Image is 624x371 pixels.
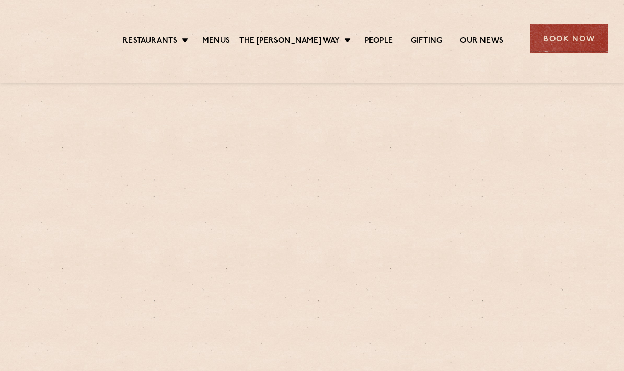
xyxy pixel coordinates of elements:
[202,36,230,47] a: Menus
[411,36,442,47] a: Gifting
[460,36,503,47] a: Our News
[530,24,608,53] div: Book Now
[16,10,101,67] img: svg%3E
[123,36,177,47] a: Restaurants
[239,36,340,47] a: The [PERSON_NAME] Way
[365,36,393,47] a: People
